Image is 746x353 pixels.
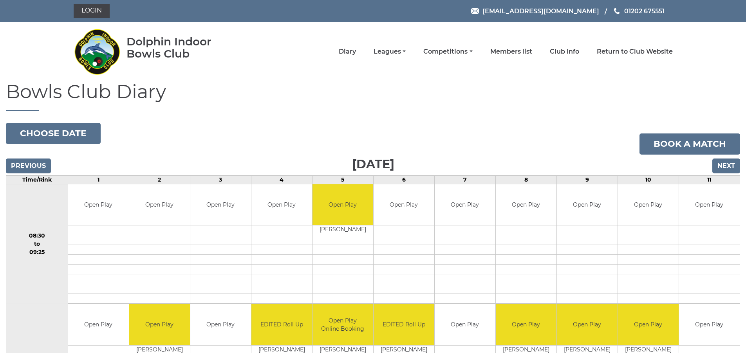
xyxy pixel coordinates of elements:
td: Open Play [557,304,618,345]
td: Open Play [374,184,434,225]
td: Open Play [68,304,129,345]
td: 10 [618,175,679,184]
a: Email [EMAIL_ADDRESS][DOMAIN_NAME] [471,6,599,16]
td: 4 [251,175,312,184]
a: Leagues [374,47,406,56]
img: Phone us [614,8,620,14]
h1: Bowls Club Diary [6,81,740,111]
td: Open Play [618,184,679,225]
td: Open Play [679,304,740,345]
td: Open Play Online Booking [312,304,373,345]
td: Open Play [496,304,556,345]
td: 08:30 to 09:25 [6,184,68,304]
a: Login [74,4,110,18]
td: 7 [434,175,495,184]
td: Time/Rink [6,175,68,184]
td: 9 [556,175,618,184]
td: Open Play [312,184,373,225]
td: 5 [312,175,373,184]
span: 01202 675551 [624,7,665,14]
td: Open Play [618,304,679,345]
td: 2 [129,175,190,184]
a: Diary [339,47,356,56]
td: Open Play [190,184,251,225]
input: Next [712,158,740,173]
a: Return to Club Website [597,47,673,56]
a: Book a match [639,133,740,155]
td: 1 [68,175,129,184]
a: Club Info [550,47,579,56]
div: Dolphin Indoor Bowls Club [126,36,237,60]
td: Open Play [496,184,556,225]
td: Open Play [129,184,190,225]
a: Competitions [423,47,472,56]
img: Dolphin Indoor Bowls Club [74,24,121,79]
td: Open Play [251,184,312,225]
td: Open Play [679,184,740,225]
td: 8 [495,175,556,184]
td: Open Play [129,304,190,345]
a: Phone us 01202 675551 [613,6,665,16]
td: Open Play [435,304,495,345]
td: 3 [190,175,251,184]
td: 11 [679,175,740,184]
td: Open Play [68,184,129,225]
td: EDITED Roll Up [374,304,434,345]
td: 6 [373,175,434,184]
input: Previous [6,158,51,173]
td: [PERSON_NAME] [312,225,373,235]
button: Choose date [6,123,101,144]
td: EDITED Roll Up [251,304,312,345]
a: Members list [490,47,532,56]
td: Open Play [190,304,251,345]
td: Open Play [557,184,618,225]
span: [EMAIL_ADDRESS][DOMAIN_NAME] [482,7,599,14]
img: Email [471,8,479,14]
td: Open Play [435,184,495,225]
